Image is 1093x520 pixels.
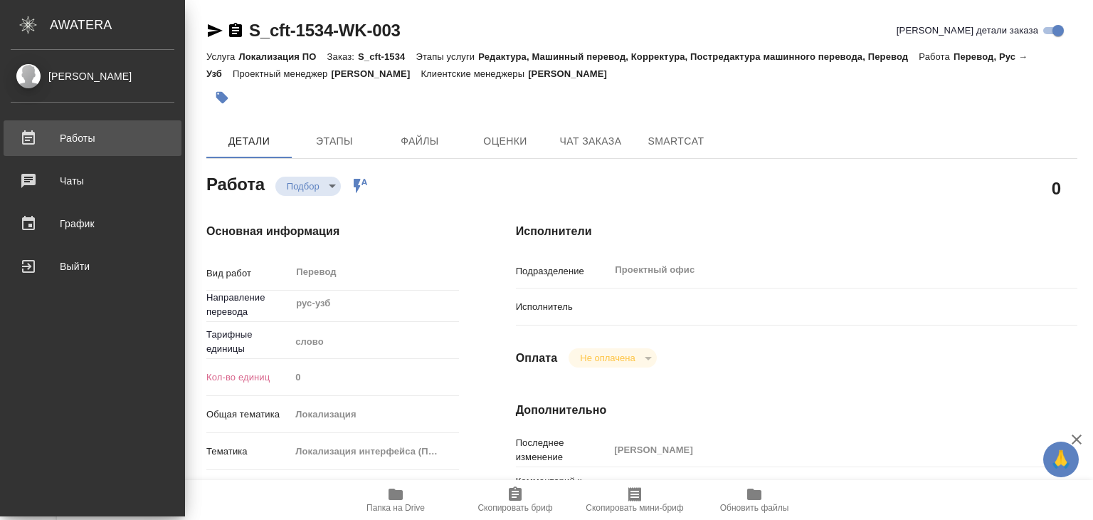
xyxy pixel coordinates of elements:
span: Оценки [471,132,539,150]
p: Локализация ПО [238,51,327,62]
p: [PERSON_NAME] [331,68,421,79]
p: Заказ: [327,51,358,62]
a: График [4,206,181,241]
div: [PERSON_NAME] [11,68,174,84]
span: Обновить файлы [720,503,789,513]
div: Локализация интерфейса (ПО или сайта) [290,440,458,464]
span: 🙏 [1049,444,1073,474]
p: Тарифные единицы [206,328,290,356]
p: Услуга [206,51,238,62]
h4: Дополнительно [516,402,1077,419]
h4: Оплата [516,350,558,367]
span: [PERSON_NAME] детали заказа [897,24,1038,38]
span: Этапы [300,132,369,150]
span: SmartCat [642,132,710,150]
button: Не оплачена [576,352,639,364]
p: Последнее изменение [516,436,610,464]
p: Проектный менеджер [233,68,331,79]
p: [PERSON_NAME] [528,68,618,79]
span: Файлы [386,132,454,150]
button: Скопировать мини-бриф [575,480,695,520]
div: Чаты [11,170,174,192]
input: Пустое поле [609,440,1030,460]
input: Пустое поле [290,367,458,388]
div: Выйти [11,256,174,277]
a: Выйти [4,249,181,284]
p: Клиентские менеджеры [421,68,528,79]
span: Папка на Drive [366,503,425,513]
div: AWATERA [50,11,185,39]
button: Обновить файлы [695,480,814,520]
div: Работы [11,128,174,149]
span: Скопировать мини-бриф [586,503,683,513]
button: Подбор [283,180,324,192]
a: Работы [4,120,181,156]
p: Подразделение [516,264,610,279]
p: Исполнитель [516,300,610,314]
span: Детали [215,132,283,150]
button: Папка на Drive [336,480,455,520]
p: Общая тематика [206,407,290,422]
div: слово [290,330,458,354]
h2: Работа [206,170,265,196]
h2: 0 [1052,176,1061,200]
div: Подбор [275,177,341,196]
p: Вид работ [206,266,290,281]
p: S_cft-1534 [358,51,416,62]
p: Редактура, Машинный перевод, Корректура, Постредактура машинного перевода, Перевод [478,51,919,62]
span: Скопировать бриф [477,503,552,513]
button: Скопировать ссылку [227,22,244,39]
p: Комментарий к работе [516,474,610,503]
div: Локализация [290,402,458,427]
button: Добавить тэг [206,82,238,113]
a: S_cft-1534-WK-003 [249,21,401,40]
button: Скопировать ссылку для ЯМессенджера [206,22,223,39]
span: Чат заказа [556,132,625,150]
h4: Основная информация [206,223,459,240]
div: Подбор [569,348,656,368]
div: График [11,213,174,234]
a: Чаты [4,163,181,199]
p: Этапы услуги [416,51,478,62]
button: 🙏 [1043,442,1079,477]
p: Тематика [206,444,290,459]
p: Работа [919,51,954,62]
button: Скопировать бриф [455,480,575,520]
p: Кол-во единиц [206,370,290,385]
h4: Исполнители [516,223,1077,240]
p: Направление перевода [206,291,290,319]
